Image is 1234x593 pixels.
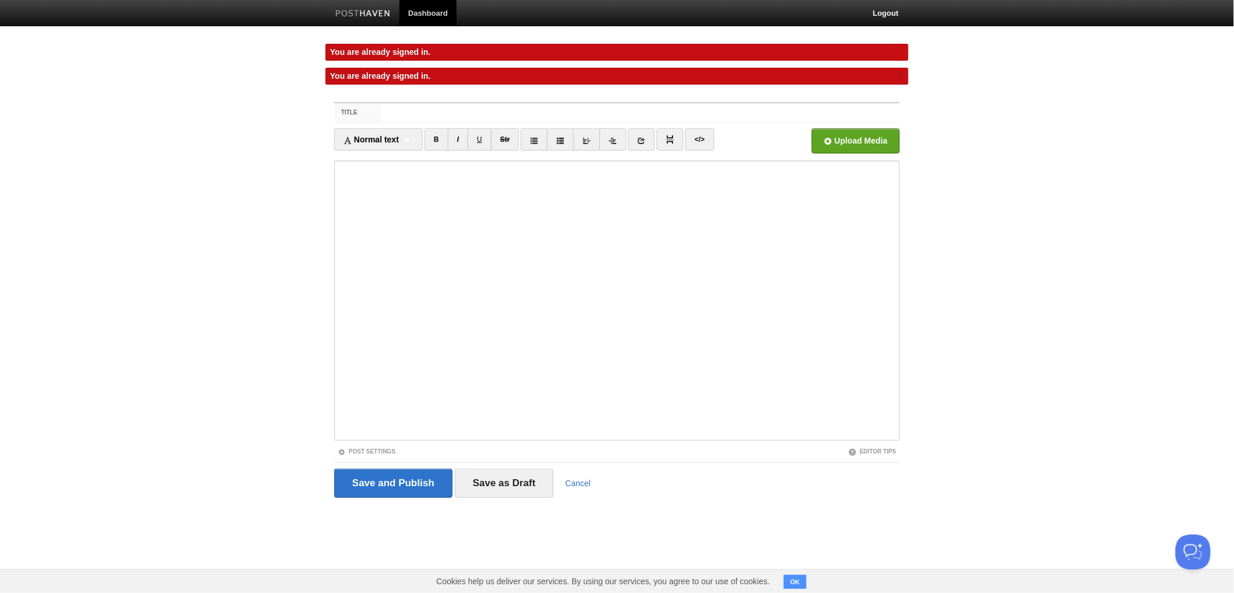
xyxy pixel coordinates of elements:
del: Str [500,135,510,144]
input: Save and Publish [334,469,453,498]
a: </> [685,128,714,151]
span: Normal text [343,135,399,144]
button: OK [784,575,807,589]
a: Str [491,128,520,151]
img: pagebreak-icon.png [666,135,674,144]
a: Editor Tips [849,448,896,455]
a: I [448,128,468,151]
a: B [425,128,448,151]
span: You are already signed in. [330,71,430,81]
iframe: Help Scout Beacon - Open [1176,535,1211,570]
label: Title [334,103,381,122]
div: You are already signed in. [325,44,909,61]
img: Posthaven-bar [335,10,391,19]
a: U [468,128,492,151]
span: Cookies help us deliver our services. By using our services, you agree to our use of cookies. [425,570,781,593]
a: Post Settings [338,448,395,455]
input: Save as Draft [455,469,554,498]
a: × [895,68,906,82]
a: Cancel [565,479,591,488]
